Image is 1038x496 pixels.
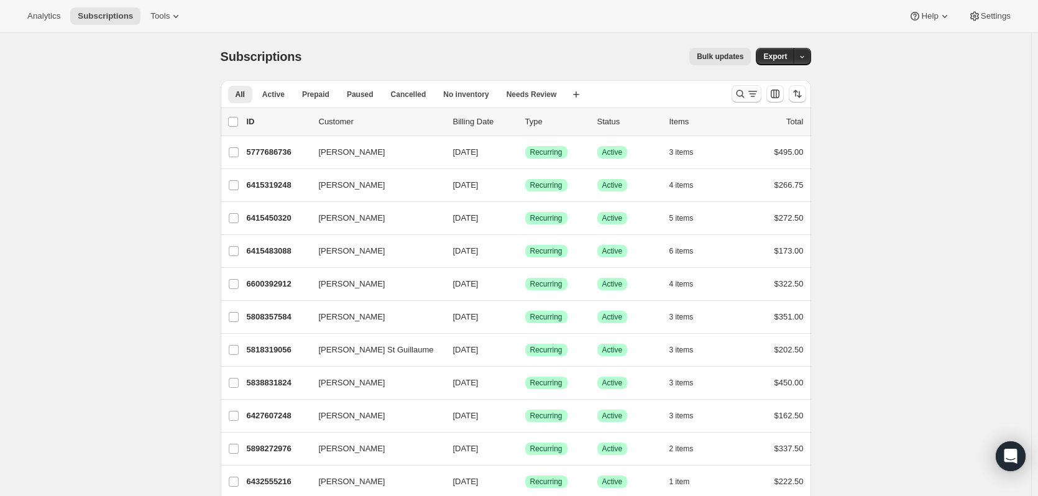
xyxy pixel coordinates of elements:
[530,180,563,190] span: Recurring
[602,477,623,487] span: Active
[247,443,309,455] p: 5898272976
[530,213,563,223] span: Recurring
[247,341,804,359] div: 5818319056[PERSON_NAME] St Guillaume[DATE]SuccessRecurringSuccessActive3 items$202.50
[597,116,659,128] p: Status
[247,179,309,191] p: 6415319248
[566,86,586,103] button: Create new view
[732,85,761,103] button: Search and filter results
[453,411,479,420] span: [DATE]
[311,208,436,228] button: [PERSON_NAME]
[530,444,563,454] span: Recurring
[669,440,707,457] button: 2 items
[774,213,804,223] span: $272.50
[669,180,694,190] span: 4 items
[774,477,804,486] span: $222.50
[311,340,436,360] button: [PERSON_NAME] St Guillaume
[247,245,309,257] p: 6415483088
[247,410,309,422] p: 6427607248
[311,439,436,459] button: [PERSON_NAME]
[391,90,426,99] span: Cancelled
[602,444,623,454] span: Active
[311,307,436,327] button: [PERSON_NAME]
[774,180,804,190] span: $266.75
[319,311,385,323] span: [PERSON_NAME]
[961,7,1018,25] button: Settings
[247,209,804,227] div: 6415450320[PERSON_NAME][DATE]SuccessRecurringSuccessActive5 items$272.50
[311,373,436,393] button: [PERSON_NAME]
[247,275,804,293] div: 6600392912[PERSON_NAME][DATE]SuccessRecurringSuccessActive4 items$322.50
[453,246,479,255] span: [DATE]
[669,477,690,487] span: 1 item
[247,374,804,392] div: 5838831824[PERSON_NAME][DATE]SuccessRecurringSuccessActive3 items$450.00
[319,278,385,290] span: [PERSON_NAME]
[602,279,623,289] span: Active
[996,441,1026,471] div: Open Intercom Messenger
[774,378,804,387] span: $450.00
[669,209,707,227] button: 5 items
[247,440,804,457] div: 5898272976[PERSON_NAME][DATE]SuccessRecurringSuccessActive2 items$337.50
[247,146,309,158] p: 5777686736
[453,180,479,190] span: [DATE]
[247,407,804,425] div: 6427607248[PERSON_NAME][DATE]SuccessRecurringSuccessActive3 items$162.50
[981,11,1011,21] span: Settings
[901,7,958,25] button: Help
[311,406,436,426] button: [PERSON_NAME]
[756,48,794,65] button: Export
[774,312,804,321] span: $351.00
[774,345,804,354] span: $202.50
[311,472,436,492] button: [PERSON_NAME]
[347,90,374,99] span: Paused
[669,279,694,289] span: 4 items
[453,279,479,288] span: [DATE]
[774,246,804,255] span: $173.00
[453,444,479,453] span: [DATE]
[763,52,787,62] span: Export
[319,344,434,356] span: [PERSON_NAME] St Guillaume
[669,177,707,194] button: 4 items
[669,374,707,392] button: 3 items
[530,378,563,388] span: Recurring
[319,146,385,158] span: [PERSON_NAME]
[319,410,385,422] span: [PERSON_NAME]
[530,477,563,487] span: Recurring
[786,116,803,128] p: Total
[689,48,751,65] button: Bulk updates
[669,345,694,355] span: 3 items
[443,90,489,99] span: No inventory
[669,246,694,256] span: 6 items
[311,142,436,162] button: [PERSON_NAME]
[669,407,707,425] button: 3 items
[602,411,623,421] span: Active
[262,90,285,99] span: Active
[921,11,938,21] span: Help
[70,7,140,25] button: Subscriptions
[602,378,623,388] span: Active
[697,52,743,62] span: Bulk updates
[530,147,563,157] span: Recurring
[247,116,804,128] div: IDCustomerBilling DateTypeStatusItemsTotal
[669,242,707,260] button: 6 items
[319,212,385,224] span: [PERSON_NAME]
[247,475,309,488] p: 6432555216
[319,377,385,389] span: [PERSON_NAME]
[602,180,623,190] span: Active
[669,147,694,157] span: 3 items
[247,473,804,490] div: 6432555216[PERSON_NAME][DATE]SuccessRecurringSuccessActive1 item$222.50
[774,279,804,288] span: $322.50
[453,213,479,223] span: [DATE]
[319,475,385,488] span: [PERSON_NAME]
[302,90,329,99] span: Prepaid
[774,147,804,157] span: $495.00
[530,411,563,421] span: Recurring
[319,443,385,455] span: [PERSON_NAME]
[150,11,170,21] span: Tools
[789,85,806,103] button: Sort the results
[319,179,385,191] span: [PERSON_NAME]
[20,7,68,25] button: Analytics
[221,50,302,63] span: Subscriptions
[669,275,707,293] button: 4 items
[247,144,804,161] div: 5777686736[PERSON_NAME][DATE]SuccessRecurringSuccessActive3 items$495.00
[453,116,515,128] p: Billing Date
[766,85,784,103] button: Customize table column order and visibility
[774,444,804,453] span: $337.50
